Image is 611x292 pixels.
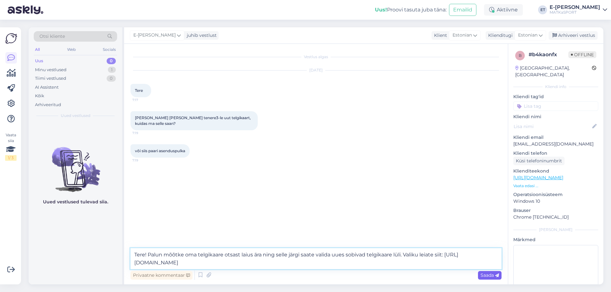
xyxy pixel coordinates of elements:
[130,271,193,280] div: Privaatne kommentaar
[550,5,600,10] div: E-[PERSON_NAME]
[35,58,43,64] div: Uus
[130,67,502,73] div: [DATE]
[513,150,598,157] p: Kliendi telefon
[513,183,598,189] p: Vaata edasi ...
[513,113,598,120] p: Kliendi nimi
[39,33,65,40] span: Otsi kliente
[35,93,44,99] div: Kõik
[515,65,592,78] div: [GEOGRAPHIC_DATA], [GEOGRAPHIC_DATA]
[5,155,17,161] div: 1 / 3
[184,32,217,39] div: juhib vestlust
[513,236,598,243] p: Märkmed
[29,136,122,193] img: No chats
[449,4,476,16] button: Emailid
[5,32,17,44] img: Askly Logo
[107,75,116,82] div: 0
[132,158,156,163] span: 7:19
[538,5,547,14] div: ET
[486,32,513,39] div: Klienditugi
[514,123,591,130] input: Lisa nimi
[513,157,565,165] div: Küsi telefoninumbrit
[66,45,77,54] div: Web
[61,113,90,119] span: Uued vestlused
[130,54,502,60] div: Vestlus algas
[513,214,598,221] p: Chrome [TECHNICAL_ID]
[135,148,185,153] span: või siis paari asenduspulka
[5,132,17,161] div: Vaata siia
[375,7,387,13] b: Uus!
[568,51,596,58] span: Offline
[513,93,598,100] p: Kliendi tag'id
[513,134,598,141] p: Kliendi email
[550,10,600,15] div: MATKaSPORT
[513,101,598,111] input: Lisa tag
[35,67,67,73] div: Minu vestlused
[35,75,66,82] div: Tiimi vestlused
[519,53,522,58] span: b
[432,32,447,39] div: Klient
[107,58,116,64] div: 0
[518,32,537,39] span: Estonian
[513,84,598,90] div: Kliendi info
[35,102,61,108] div: Arhiveeritud
[513,141,598,147] p: [EMAIL_ADDRESS][DOMAIN_NAME]
[513,227,598,233] div: [PERSON_NAME]
[132,131,156,135] span: 7:19
[513,207,598,214] p: Brauser
[513,191,598,198] p: Operatsioonisüsteem
[132,98,156,102] span: 7:17
[453,32,472,39] span: Estonian
[133,32,176,39] span: E-[PERSON_NAME]
[135,115,252,126] span: [PERSON_NAME] [PERSON_NAME] tenere3-le uut telgikaart, kuidas ma selle saan?
[375,6,446,14] div: Proovi tasuta juba täna:
[108,67,116,73] div: 1
[481,272,499,278] span: Saada
[43,199,108,205] p: Uued vestlused tulevad siia.
[529,51,568,58] div: # b4kaonfx
[34,45,41,54] div: All
[484,4,523,16] div: Aktiivne
[102,45,117,54] div: Socials
[130,248,502,269] textarea: Tere! Palun mõõtke oma telgikaare otsast laius ära ning selle järgi saate valida uues sobivad tel...
[513,198,598,205] p: Windows 10
[550,5,607,15] a: E-[PERSON_NAME]MATKaSPORT
[513,175,563,180] a: [URL][DOMAIN_NAME]
[135,88,143,93] span: Tere
[35,84,59,91] div: AI Assistent
[513,168,598,174] p: Klienditeekond
[549,31,598,40] div: Arhiveeri vestlus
